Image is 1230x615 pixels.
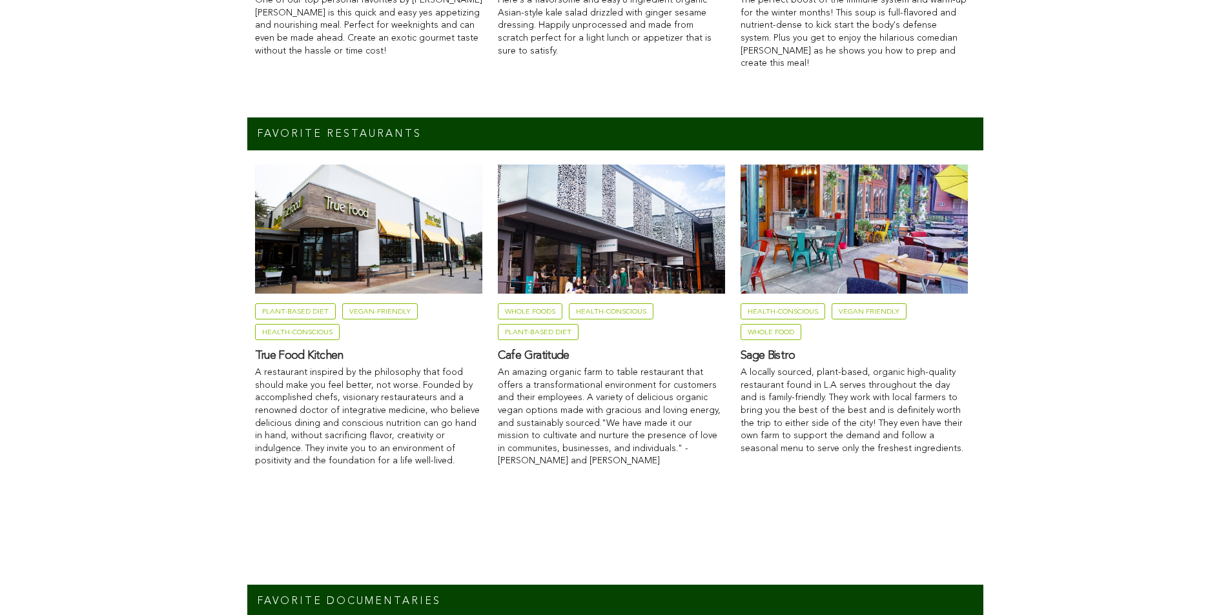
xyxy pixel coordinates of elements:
a: Sage Bistro [741,348,968,363]
span: "We have made it our mission to cultivate and nurture the presence of love in communites, busines... [498,419,717,466]
a: Tag name Plant-Based Diet [498,324,579,340]
a: Tag name Health-Conscious [741,303,825,319]
a: Tag name Whole Food [741,324,801,340]
h2: FAVORITE RESTAURANTS [257,127,422,141]
a: Tag name Vegan Friendly [832,303,907,319]
a: Tag name Health-Conscious [569,303,653,319]
a: True Food Kitchen [255,348,482,363]
span: A restaurant inspired by the philosophy that food should make you feel better, not worse. Founded... [255,368,480,465]
img: sage bistro restaurant favorites [741,165,968,294]
img: cafe gratitude restaurant favorites [498,165,725,294]
span: An amazing organic farm to table restaurant that offers a transformational environment for custom... [498,368,721,427]
a: Cafe Gratitude [498,348,725,363]
img: True Food Restaurant favorites vegan [255,165,482,294]
iframe: Chat Widget [1165,553,1230,615]
p: A locally sourced, plant-based, organic high-quality restaurant found in L.A serves throughout th... [741,367,968,455]
a: Tag name Plant-Based Diet [255,303,336,319]
h2: FAVORITE Documentaries [257,594,441,608]
a: Tag name Vegan Friendly [342,303,418,319]
a: Health-Conscious [255,324,340,340]
a: Tag name Whole Food [498,303,562,319]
